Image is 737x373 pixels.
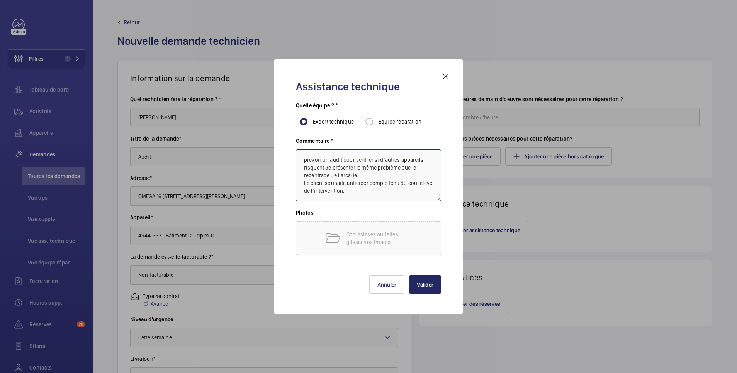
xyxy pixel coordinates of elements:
span: Expert technique [313,119,354,125]
button: Annuler [369,275,405,294]
h2: Assistance technique [296,80,441,94]
h3: Photos [296,209,441,221]
p: Choississez ou faites glisser vos images [346,231,412,246]
h3: Commentaire * [296,137,441,149]
span: Equipe réparation [379,119,421,125]
button: Valider [409,275,441,294]
h3: Quelle équipe ? * [296,102,441,114]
